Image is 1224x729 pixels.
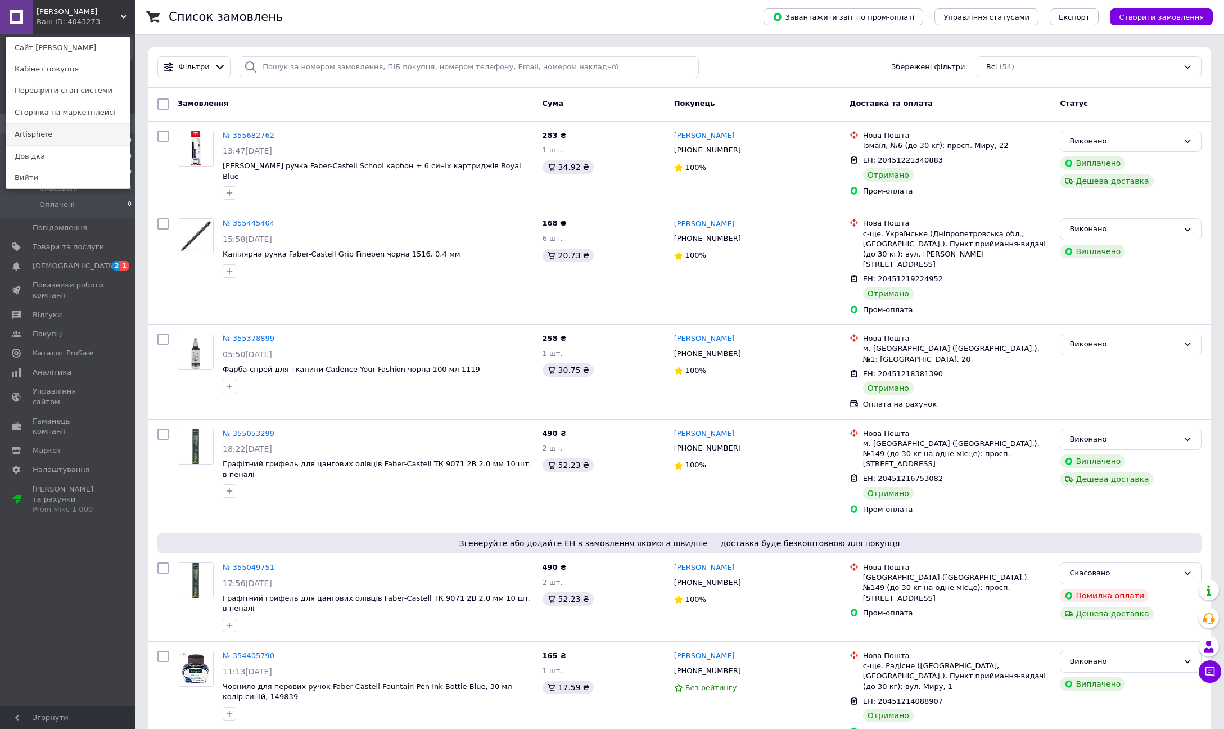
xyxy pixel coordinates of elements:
[863,141,1051,151] div: Ізмаїл, №6 (до 30 кг): просп. Миру, 22
[1069,434,1178,445] div: Виконано
[178,219,213,254] img: Фото товару
[33,223,87,233] span: Повідомлення
[863,156,943,164] span: ЕН: 20451221340883
[223,651,274,660] a: № 354405790
[178,429,213,464] img: Фото товару
[120,261,129,271] span: 1
[1069,223,1178,235] div: Виконано
[6,37,130,58] a: Сайт [PERSON_NAME]
[178,651,214,687] a: Фото товару
[863,344,1051,364] div: м. [GEOGRAPHIC_DATA] ([GEOGRAPHIC_DATA].), №1: [GEOGRAPHIC_DATA], 20
[33,416,104,436] span: Гаманець компанії
[685,461,706,469] span: 100%
[672,143,743,157] div: [PHONE_NUMBER]
[1059,13,1090,21] span: Експорт
[223,594,531,613] span: Графітний грифель для цангових олівців Faber-Castell ТК 9071 2B 2.0 мм 10 шт. в пеналі
[1060,607,1153,620] div: Дешева доставка
[863,697,943,705] span: ЕН: 20451214088907
[934,8,1038,25] button: Управління статусами
[685,366,706,375] span: 100%
[1060,99,1088,107] span: Статус
[128,200,132,210] span: 0
[33,242,104,252] span: Товари та послуги
[33,261,116,271] span: [DEMOGRAPHIC_DATA]
[223,219,274,227] a: № 355445404
[223,667,272,676] span: 11:13[DATE]
[863,334,1051,344] div: Нова Пошта
[543,219,567,227] span: 168 ₴
[543,444,563,452] span: 2 шт.
[999,62,1014,71] span: (54)
[1060,174,1153,188] div: Дешева доставка
[863,487,914,500] div: Отримано
[1119,13,1204,21] span: Створити замовлення
[33,367,71,377] span: Аналітика
[1060,245,1125,258] div: Виплачено
[863,287,914,300] div: Отримано
[863,661,1051,692] div: с-ще. Радісне ([GEOGRAPHIC_DATA], [GEOGRAPHIC_DATA].), Пункт приймання-видачі (до 30 кг): вул. Ми...
[543,651,567,660] span: 165 ₴
[543,131,567,139] span: 283 ₴
[223,131,274,139] a: № 355682762
[223,682,512,701] a: Чорнило для перових ручок Faber-Castell Fountain Pen Ink Bottle Blue, 30 мл колір синій, 149839
[1199,660,1221,683] button: Чат з покупцем
[863,505,1051,515] div: Пром-оплата
[1060,454,1125,468] div: Виплачено
[6,124,130,145] a: Artisphere
[178,563,213,598] img: Фото товару
[37,7,121,17] span: Сила Лося
[169,10,283,24] h1: Список замовлень
[33,280,104,300] span: Показники роботи компанії
[223,161,521,181] a: [PERSON_NAME] ручка Faber-Castell School карбон + 6 синіх картриджів Royal Blue
[672,664,743,678] div: [PHONE_NUMBER]
[543,563,567,571] span: 490 ₴
[33,386,104,407] span: Управління сайтом
[1110,8,1213,25] button: Створити замовлення
[863,429,1051,439] div: Нова Пошта
[33,445,61,456] span: Маркет
[223,250,460,258] a: Капілярна ручка Faber-Castell Grip Finepen чорна 1516, 0,4 мм
[543,578,563,587] span: 2 шт.
[191,131,201,166] img: Фото товару
[863,651,1051,661] div: Нова Пошта
[672,575,743,590] div: [PHONE_NUMBER]
[863,229,1051,270] div: с-ще. Українське (Дніпропетровська обл., [GEOGRAPHIC_DATA].), Пункт приймання-видачі (до 30 кг): ...
[223,350,272,359] span: 05:50[DATE]
[891,62,968,73] span: Збережені фільтри:
[112,261,121,271] span: 2
[33,310,62,320] span: Відгуки
[1069,339,1178,350] div: Виконано
[863,439,1051,470] div: м. [GEOGRAPHIC_DATA] ([GEOGRAPHIC_DATA].), №149 (до 30 кг на одне місце): просп. [STREET_ADDRESS]
[863,608,1051,618] div: Пром-оплата
[162,538,1197,549] span: Згенеруйте або додайте ЕН в замовлення якомога швидше — доставка буде безкоштовною для покупця
[863,186,1051,196] div: Пром-оплата
[223,146,272,155] span: 13:47[DATE]
[223,334,274,343] a: № 355378899
[223,579,272,588] span: 17:56[DATE]
[543,458,594,472] div: 52.23 ₴
[674,651,735,661] a: [PERSON_NAME]
[178,334,214,370] a: Фото товару
[39,200,75,210] span: Оплачені
[223,235,272,244] span: 15:58[DATE]
[543,363,594,377] div: 30.75 ₴
[33,329,63,339] span: Покупці
[543,160,594,174] div: 34.92 ₴
[543,349,563,358] span: 1 шт.
[1060,677,1125,691] div: Виплачено
[1069,568,1178,579] div: Скасовано
[223,460,531,479] a: Графітний грифель для цангових олівців Faber-Castell ТК 9071 2B 2.0 мм 10 шт. в пеналі
[33,348,93,358] span: Каталог ProSale
[863,399,1051,409] div: Оплата на рахунок
[6,146,130,167] a: Довідка
[863,168,914,182] div: Отримано
[33,484,104,515] span: [PERSON_NAME] та рахунки
[863,274,943,283] span: ЕН: 20451219224952
[672,231,743,246] div: [PHONE_NUMBER]
[37,17,84,27] div: Ваш ID: 4043273
[863,573,1051,604] div: [GEOGRAPHIC_DATA] ([GEOGRAPHIC_DATA].), №149 (до 30 кг на одне місце): просп. [STREET_ADDRESS]
[850,99,933,107] span: Доставка та оплата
